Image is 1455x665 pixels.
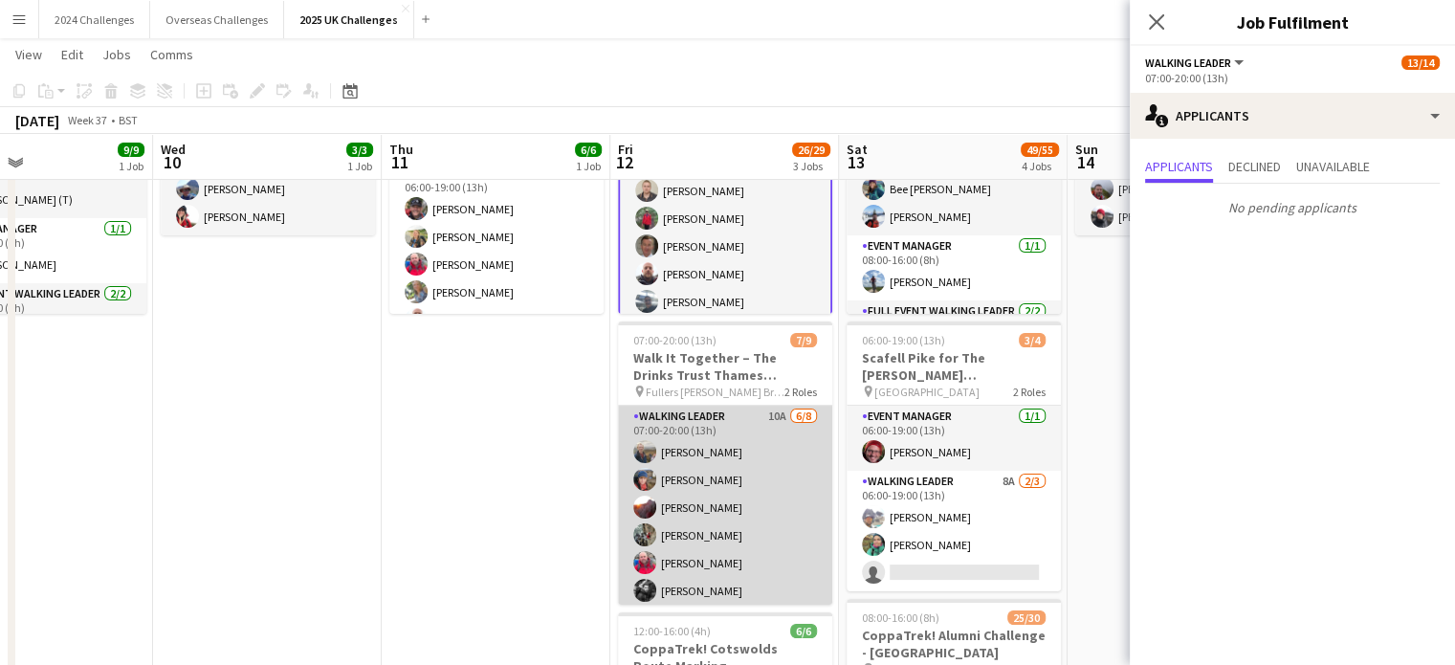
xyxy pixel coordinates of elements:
[844,151,868,173] span: 13
[1130,191,1455,224] p: No pending applicants
[39,1,150,38] button: 2024 Challenges
[389,141,413,158] span: Thu
[61,46,83,63] span: Edit
[95,42,139,67] a: Jobs
[119,159,143,173] div: 1 Job
[1145,55,1231,70] span: Walking Leader
[790,624,817,638] span: 6/6
[784,385,817,399] span: 2 Roles
[347,159,372,173] div: 1 Job
[633,333,716,347] span: 07:00-20:00 (13h)
[1145,71,1440,85] div: 07:00-20:00 (13h)
[847,300,1061,399] app-card-role: Full Event Walking Leader2/2
[54,42,91,67] a: Edit
[576,159,601,173] div: 1 Job
[1401,55,1440,70] span: 13/14
[161,141,186,158] span: Wed
[874,385,980,399] span: [GEOGRAPHIC_DATA]
[1021,143,1059,157] span: 49/55
[158,151,186,173] span: 10
[102,46,131,63] span: Jobs
[847,471,1061,591] app-card-role: Walking Leader8A2/306:00-19:00 (13h)[PERSON_NAME][PERSON_NAME]
[1019,333,1046,347] span: 3/4
[847,141,868,158] span: Sat
[150,1,284,38] button: Overseas Challenges
[1296,160,1370,173] span: Unavailable
[646,385,784,399] span: Fullers [PERSON_NAME] Brewery, [GEOGRAPHIC_DATA]
[633,624,711,638] span: 12:00-16:00 (4h)
[1022,159,1058,173] div: 4 Jobs
[847,349,1061,384] h3: Scafell Pike for The [PERSON_NAME] [PERSON_NAME] Trust
[1145,160,1213,173] span: Applicants
[575,143,602,157] span: 6/6
[8,42,50,67] a: View
[792,143,830,157] span: 26/29
[118,143,144,157] span: 9/9
[15,46,42,63] span: View
[386,151,413,173] span: 11
[618,141,633,158] span: Fri
[618,406,832,665] app-card-role: Walking Leader10A6/807:00-20:00 (13h)[PERSON_NAME][PERSON_NAME][PERSON_NAME][PERSON_NAME][PERSON_...
[618,349,832,384] h3: Walk It Together – The Drinks Trust Thames Footpath Challenge
[1075,141,1098,158] span: Sun
[15,111,59,130] div: [DATE]
[790,333,817,347] span: 7/9
[1130,10,1455,34] h3: Job Fulfilment
[847,406,1061,471] app-card-role: Event Manager1/106:00-19:00 (13h)[PERSON_NAME]
[63,113,111,127] span: Week 37
[847,321,1061,591] app-job-card: 06:00-19:00 (13h)3/4Scafell Pike for The [PERSON_NAME] [PERSON_NAME] Trust [GEOGRAPHIC_DATA]2 Rol...
[1228,160,1281,173] span: Declined
[346,143,373,157] span: 3/3
[1013,385,1046,399] span: 2 Roles
[1145,55,1246,70] button: Walking Leader
[862,610,939,625] span: 08:00-16:00 (8h)
[847,627,1061,661] h3: CoppaTrek! Alumni Challenge - [GEOGRAPHIC_DATA]
[143,42,201,67] a: Comms
[793,159,829,173] div: 3 Jobs
[1072,151,1098,173] span: 14
[618,321,832,605] app-job-card: 07:00-20:00 (13h)7/9Walk It Together – The Drinks Trust Thames Footpath Challenge Fullers [PERSON...
[150,46,193,63] span: Comms
[119,113,138,127] div: BST
[1130,93,1455,139] div: Applicants
[615,151,633,173] span: 12
[1007,610,1046,625] span: 25/30
[847,235,1061,300] app-card-role: Event Manager1/108:00-16:00 (8h)[PERSON_NAME]
[284,1,414,38] button: 2025 UK Challenges
[862,333,945,347] span: 06:00-19:00 (13h)
[389,163,604,339] app-card-role: Walking Leader5/506:00-19:00 (13h)[PERSON_NAME][PERSON_NAME][PERSON_NAME][PERSON_NAME][PERSON_NAME]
